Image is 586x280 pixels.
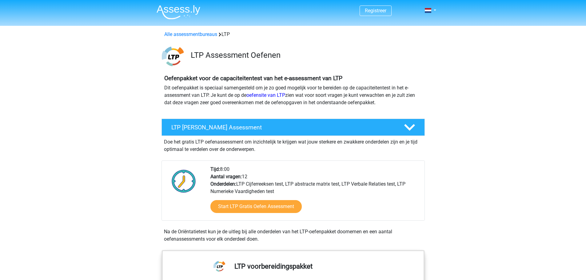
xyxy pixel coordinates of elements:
div: 8:00 12 LTP Cijferreeksen test, LTP abstracte matrix test, LTP Verbale Relaties test, LTP Numerie... [206,166,424,220]
p: Dit oefenpakket is speciaal samengesteld om je zo goed mogelijk voor te bereiden op de capaciteit... [164,84,422,106]
a: Start LTP Gratis Oefen Assessment [210,200,302,213]
h3: LTP Assessment Oefenen [191,50,420,60]
b: Onderdelen: [210,181,236,187]
div: Doe het gratis LTP oefenassessment om inzichtelijk te krijgen wat jouw sterkere en zwakkere onder... [161,136,425,153]
a: oefensite van LTP [246,92,285,98]
b: Oefenpakket voor de capaciteitentest van het e-assessment van LTP [164,75,342,82]
b: Aantal vragen: [210,174,242,179]
a: Alle assessmentbureaus [164,31,217,37]
h4: LTP [PERSON_NAME] Assessment [171,124,394,131]
b: Tijd: [210,166,220,172]
div: LTP [162,31,425,38]
img: Assessly [157,5,200,19]
img: ltp.png [162,45,184,67]
a: Registreer [365,8,386,14]
a: LTP [PERSON_NAME] Assessment [159,119,427,136]
img: Klok [168,166,199,196]
div: Na de Oriëntatietest kun je de uitleg bij alle onderdelen van het LTP-oefenpakket doornemen en ee... [161,228,425,243]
